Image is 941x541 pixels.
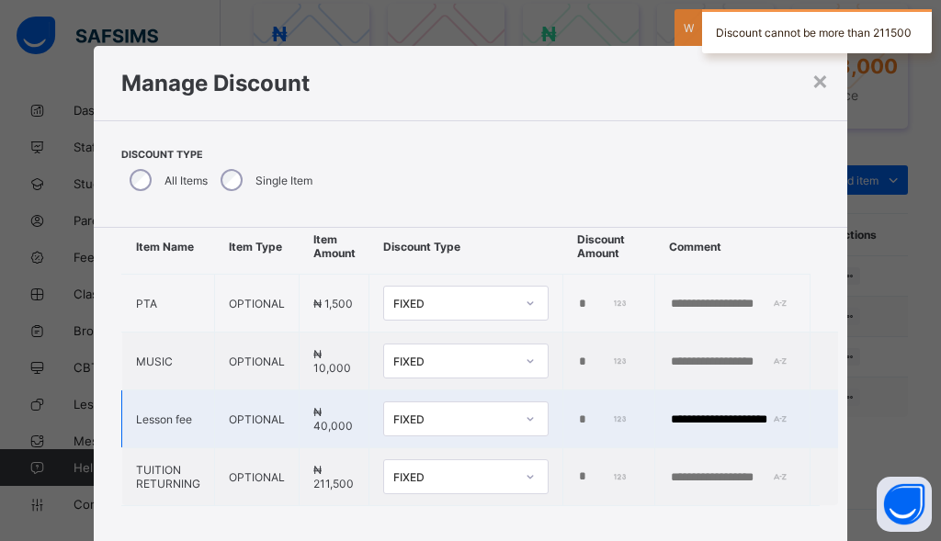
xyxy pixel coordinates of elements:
[122,332,215,390] td: MUSIC
[121,70,819,96] h1: Manage Discount
[122,219,215,275] th: Item Name
[393,355,515,368] div: FIXED
[215,275,300,332] td: OPTIONAL
[313,347,351,375] span: ₦ 10,000
[300,219,369,275] th: Item Amount
[655,219,811,275] th: Comment
[215,332,300,390] td: OPTIONAL
[393,412,515,426] div: FIXED
[122,275,215,332] td: PTA
[122,390,215,448] td: Lesson fee
[563,219,655,275] th: Discount Amount
[877,477,932,532] button: Open asap
[215,448,300,506] td: OPTIONAL
[393,297,515,310] div: FIXED
[122,448,215,506] td: TUITION RETURNING
[393,470,515,484] div: FIXED
[369,219,563,275] th: Discount Type
[255,174,312,187] label: Single Item
[313,405,353,433] span: ₦ 40,000
[702,9,932,53] div: Discount cannot be more than 211500
[215,219,300,275] th: Item Type
[313,463,354,490] span: ₦ 211,500
[164,174,208,187] label: All Items
[811,64,829,96] div: ×
[121,149,317,161] span: Discount Type
[215,390,300,448] td: OPTIONAL
[313,297,353,310] span: ₦ 1,500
